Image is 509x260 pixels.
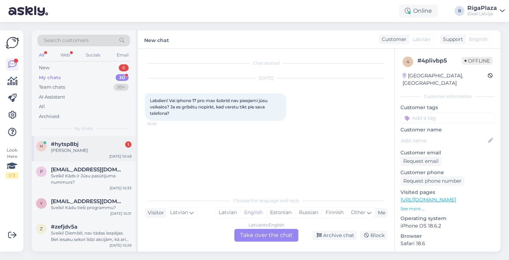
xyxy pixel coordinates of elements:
span: #hytsp8bj [51,141,78,147]
span: Search customers [44,37,89,44]
span: 10:48 [147,121,174,126]
p: Customer tags [400,104,495,111]
div: 6 [119,64,129,71]
input: Add a tag [400,113,495,123]
span: h [40,143,43,149]
a: RigaPlazaiDeal Latvija [467,5,505,17]
div: New [39,64,49,71]
span: z [40,226,43,231]
div: R [455,6,464,16]
p: Safari 18.6 [400,240,495,247]
p: Browser [400,232,495,240]
label: New chat [144,35,169,44]
p: See more ... [400,206,495,212]
div: [DATE] 10:31 [110,211,131,216]
p: Visited pages [400,189,495,196]
div: [PERSON_NAME] [51,147,131,154]
div: Block [360,231,387,240]
p: iPhone OS 18.6.2 [400,222,495,230]
span: My chats [74,125,93,132]
div: Support [440,36,463,43]
div: Request email [400,156,441,166]
div: 1 [125,141,131,148]
span: pitkevics96@inbox.lv [51,166,124,173]
span: Latvian [170,209,188,217]
div: Archived [39,113,59,120]
div: [DATE] 10:33 [110,185,131,191]
div: Email [115,51,130,60]
span: Labdien! Vai iphone 17 pro max šobrīd nav pieejami jūsu veikalos? Ja es gribētu nopirkt, kad vare... [150,98,269,116]
span: 4 [406,59,409,64]
div: My chats [39,74,61,81]
span: y [40,201,43,206]
div: 99+ [113,84,129,91]
div: RigaPlaza [467,5,497,11]
span: Other [351,209,365,215]
div: Socials [84,51,102,60]
div: Visitor [145,209,164,217]
div: [GEOGRAPHIC_DATA], [GEOGRAPHIC_DATA] [403,72,488,87]
span: Latvian [413,36,431,43]
p: Customer name [400,126,495,134]
div: Sveiki! Kāds ir Jūsu pasūtījuma nummurs? [51,173,131,185]
span: #zefjdv5a [51,224,77,230]
div: Team chats [39,84,65,91]
div: Web [59,51,71,60]
div: [DATE] 10:48 [109,154,131,159]
div: Finnish [322,207,347,218]
a: [URL][DOMAIN_NAME] [400,196,456,203]
div: [DATE] 10:29 [110,243,131,248]
div: iDeal Latvija [467,11,497,17]
div: All [37,51,46,60]
p: Operating system [400,215,495,222]
div: Customer information [400,93,495,100]
input: Add name [401,137,487,144]
div: Me [375,209,385,217]
div: Sveiki! Diemžēl, nav tādas iespējas. Bet iesaku sekot līdzi akcijām, kā arī paskatīties ierīces D... [51,230,131,243]
div: Online [399,5,438,17]
div: Take over the chat [234,229,298,242]
p: Customer email [400,149,495,156]
div: Choose the language and reply [145,197,387,204]
div: Look Here [6,147,18,179]
div: 1 / 3 [6,172,18,179]
div: All [39,103,45,110]
span: English [469,36,487,43]
div: Request phone number [400,176,464,186]
span: Offline [462,57,493,65]
div: # 4plivbp5 [417,57,462,65]
div: English [240,207,266,218]
div: AI Assistant [39,94,65,101]
div: Customer [379,36,406,43]
div: Latvian to English [248,222,284,228]
div: Archive chat [312,231,357,240]
div: [DATE] [145,75,387,81]
p: Customer phone [400,169,495,176]
div: Sveiki! Kādu tieši programmu? [51,205,131,211]
span: yuliya.mishhenko84g@gmail.com [51,198,124,205]
div: Estonian [266,207,295,218]
span: p [40,169,43,174]
div: 30 [116,74,129,81]
div: Russian [295,207,322,218]
img: Askly Logo [6,36,19,49]
div: Chat started [145,60,387,66]
div: Latvian [215,207,240,218]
